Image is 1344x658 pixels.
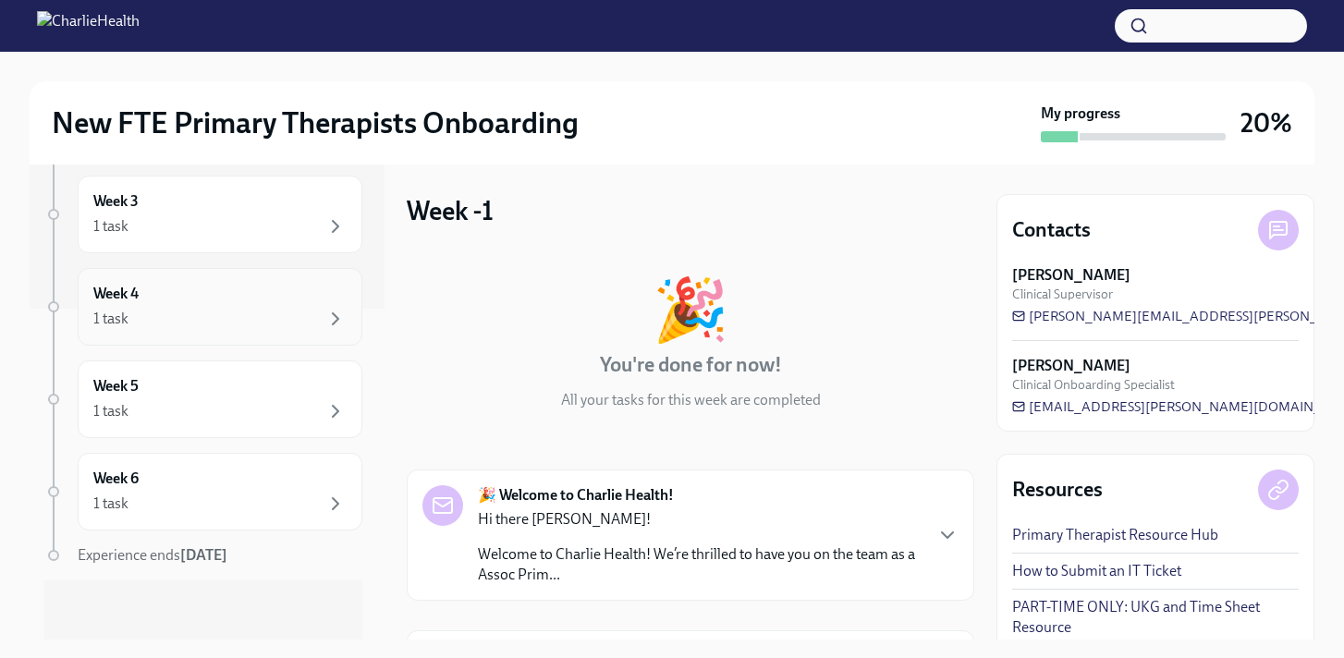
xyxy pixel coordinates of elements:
[93,376,139,396] h6: Week 5
[44,360,362,438] a: Week 51 task
[1012,216,1091,244] h4: Contacts
[44,268,362,346] a: Week 41 task
[44,176,362,253] a: Week 31 task
[1012,525,1218,545] a: Primary Therapist Resource Hub
[561,390,821,410] p: All your tasks for this week are completed
[1240,106,1292,140] h3: 20%
[1012,265,1130,286] strong: [PERSON_NAME]
[478,509,922,530] p: Hi there [PERSON_NAME]!
[1012,561,1181,581] a: How to Submit an IT Ticket
[478,485,674,506] strong: 🎉 Welcome to Charlie Health!
[52,104,579,141] h2: New FTE Primary Therapists Onboarding
[1041,104,1120,124] strong: My progress
[1012,476,1103,504] h4: Resources
[93,493,128,514] div: 1 task
[600,351,782,379] h4: You're done for now!
[93,191,139,212] h6: Week 3
[93,216,128,237] div: 1 task
[78,546,227,564] span: Experience ends
[180,546,227,564] strong: [DATE]
[93,284,139,304] h6: Week 4
[478,544,922,585] p: Welcome to Charlie Health! We’re thrilled to have you on the team as a Assoc Prim...
[653,279,728,340] div: 🎉
[407,194,494,227] h3: Week -1
[1012,356,1130,376] strong: [PERSON_NAME]
[1012,286,1113,303] span: Clinical Supervisor
[1012,376,1175,394] span: Clinical Onboarding Specialist
[93,401,128,421] div: 1 task
[44,453,362,530] a: Week 61 task
[93,469,139,489] h6: Week 6
[93,309,128,329] div: 1 task
[1012,597,1299,638] a: PART-TIME ONLY: UKG and Time Sheet Resource
[37,11,140,41] img: CharlieHealth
